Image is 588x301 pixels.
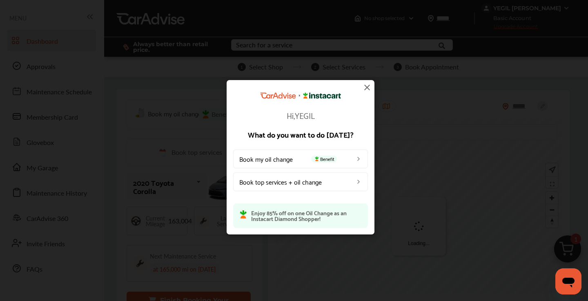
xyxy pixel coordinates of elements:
img: instacart-icon.73bd83c2.svg [240,210,247,219]
p: What do you want to do [DATE]? [233,130,368,138]
img: CarAdvise Instacart Logo [260,92,341,99]
img: close-icon.a004319c.svg [362,82,372,92]
p: Hi, YEGIL [233,111,368,119]
a: Book top services + oil change [233,172,368,191]
img: left_arrow_icon.0f472efe.svg [355,155,362,162]
p: Enjoy 85% off on one Oil Change as an Instacart Diamond Shopper! [251,210,361,221]
img: left_arrow_icon.0f472efe.svg [355,178,362,185]
a: Book my oil changeBenefit [233,149,368,168]
iframe: Button to launch messaging window [555,268,581,294]
img: instacart-icon.73bd83c2.svg [314,156,320,161]
span: Benefit [311,155,337,162]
